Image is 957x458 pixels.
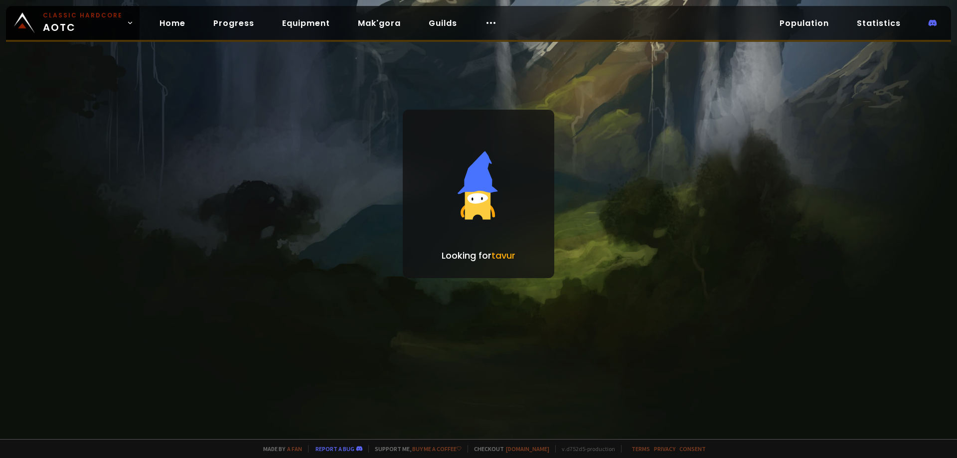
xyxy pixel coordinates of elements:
[632,445,650,453] a: Terms
[555,445,615,453] span: v. d752d5 - production
[679,445,706,453] a: Consent
[368,445,462,453] span: Support me,
[6,6,140,40] a: Classic HardcoreAOTC
[421,13,465,33] a: Guilds
[274,13,338,33] a: Equipment
[287,445,302,453] a: a fan
[257,445,302,453] span: Made by
[442,249,515,262] p: Looking for
[43,11,123,35] span: AOTC
[849,13,909,33] a: Statistics
[654,445,675,453] a: Privacy
[43,11,123,20] small: Classic Hardcore
[491,249,515,262] span: tavur
[316,445,354,453] a: Report a bug
[506,445,549,453] a: [DOMAIN_NAME]
[205,13,262,33] a: Progress
[468,445,549,453] span: Checkout
[152,13,193,33] a: Home
[772,13,837,33] a: Population
[350,13,409,33] a: Mak'gora
[412,445,462,453] a: Buy me a coffee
